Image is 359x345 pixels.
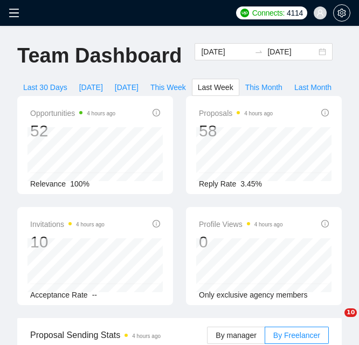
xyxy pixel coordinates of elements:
[321,109,329,116] span: info-circle
[240,180,262,188] span: 3.45%
[192,79,239,96] button: Last Week
[30,328,207,342] span: Proposal Sending Stats
[199,232,283,252] div: 0
[23,81,67,93] span: Last 30 Days
[87,111,115,116] time: 4 hours ago
[30,291,88,299] span: Acceptance Rate
[30,121,115,141] div: 52
[316,9,324,17] span: user
[333,9,350,17] a: setting
[254,47,263,56] span: to
[252,7,285,19] span: Connects:
[198,81,233,93] span: Last Week
[153,220,160,227] span: info-circle
[150,81,186,93] span: This Week
[73,79,109,96] button: [DATE]
[333,4,350,22] button: setting
[254,47,263,56] span: swap-right
[76,222,105,227] time: 4 hours ago
[153,109,160,116] span: info-circle
[30,180,66,188] span: Relevance
[30,218,105,231] span: Invitations
[92,291,97,299] span: --
[17,43,182,68] h1: Team Dashboard
[199,291,308,299] span: Only exclusive agency members
[288,79,337,96] button: Last Month
[245,81,282,93] span: This Month
[240,9,249,17] img: upwork-logo.png
[254,222,283,227] time: 4 hours ago
[239,79,288,96] button: This Month
[144,79,192,96] button: This Week
[321,220,329,227] span: info-circle
[70,180,89,188] span: 100%
[287,7,303,19] span: 4114
[199,107,273,120] span: Proposals
[322,308,348,334] iframe: Intercom live chat
[199,121,273,141] div: 58
[30,232,105,252] div: 10
[294,81,332,93] span: Last Month
[30,107,115,120] span: Opportunities
[17,79,73,96] button: Last 30 Days
[109,79,144,96] button: [DATE]
[199,218,283,231] span: Profile Views
[334,9,350,17] span: setting
[199,180,236,188] span: Reply Rate
[244,111,273,116] time: 4 hours ago
[115,81,139,93] span: [DATE]
[79,81,103,93] span: [DATE]
[273,331,320,340] span: By Freelancer
[267,46,316,58] input: End date
[132,333,161,339] time: 4 hours ago
[216,331,256,340] span: By manager
[344,308,357,317] span: 10
[201,46,250,58] input: Start date
[9,8,19,18] span: menu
